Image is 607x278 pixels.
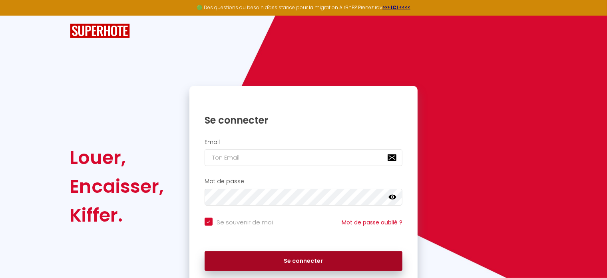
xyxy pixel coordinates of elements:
[70,24,130,38] img: SuperHote logo
[70,143,164,172] div: Louer,
[205,114,403,126] h1: Se connecter
[205,149,403,166] input: Ton Email
[342,218,402,226] a: Mot de passe oublié ?
[205,251,403,271] button: Se connecter
[205,139,403,146] h2: Email
[382,4,410,11] a: >>> ICI <<<<
[70,172,164,201] div: Encaisser,
[205,178,403,185] h2: Mot de passe
[70,201,164,230] div: Kiffer.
